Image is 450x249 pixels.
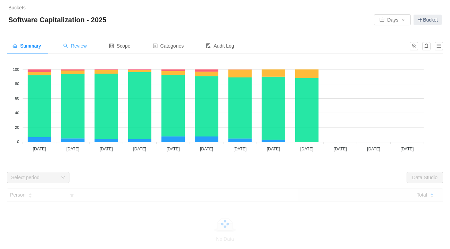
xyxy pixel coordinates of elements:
i: icon: profile [153,43,158,48]
tspan: 0 [17,140,19,144]
tspan: 100 [13,67,19,72]
span: Categories [153,43,184,49]
i: icon: control [109,43,114,48]
tspan: 40 [15,111,19,115]
tspan: [DATE] [267,147,280,151]
span: Software Capitalization - 2025 [8,14,110,25]
tspan: 80 [15,82,19,86]
tspan: [DATE] [334,147,347,151]
tspan: [DATE] [233,147,247,151]
div: Select period [11,174,58,181]
button: icon: team [410,42,418,50]
i: icon: down [61,175,65,180]
button: icon: bell [422,42,431,50]
tspan: 60 [15,96,19,100]
a: Buckets [8,5,26,10]
tspan: [DATE] [300,147,314,151]
a: Bucket [414,15,442,25]
tspan: [DATE] [401,147,414,151]
span: Scope [109,43,131,49]
span: Audit Log [206,43,234,49]
tspan: [DATE] [100,147,113,151]
button: icon: menu [435,42,443,50]
button: icon: calendarDaysicon: down [374,14,411,25]
i: icon: search [63,43,68,48]
i: icon: home [12,43,17,48]
tspan: [DATE] [33,147,46,151]
tspan: [DATE] [200,147,213,151]
tspan: [DATE] [367,147,380,151]
i: icon: audit [206,43,211,48]
tspan: [DATE] [66,147,80,151]
span: Review [63,43,87,49]
tspan: [DATE] [133,147,146,151]
tspan: 20 [15,125,19,130]
tspan: [DATE] [167,147,180,151]
span: Summary [12,43,41,49]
